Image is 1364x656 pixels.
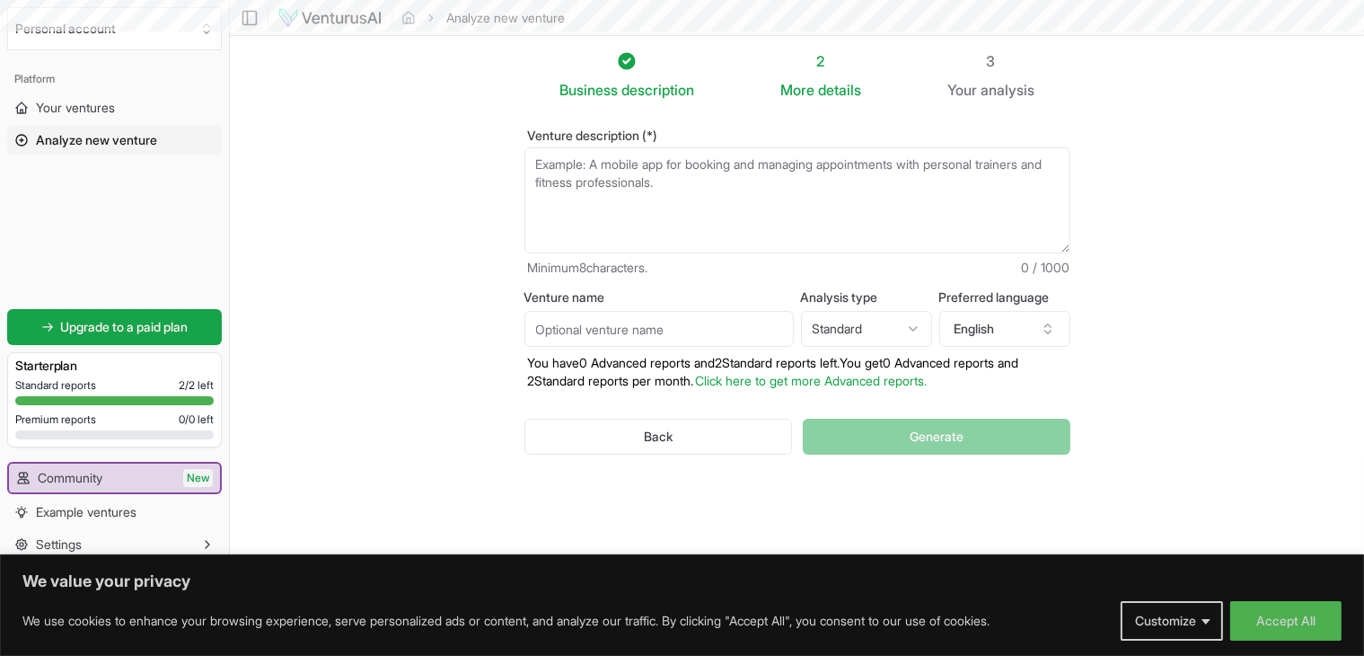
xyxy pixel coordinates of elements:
button: English [939,311,1070,347]
a: Click here to get more Advanced reports. [696,373,928,388]
span: Your ventures [36,99,115,117]
p: You have 0 Advanced reports and 2 Standard reports left. Y ou get 0 Advanced reports and 2 Standa... [524,354,1070,390]
div: 3 [947,50,1034,72]
button: Settings [7,530,222,559]
span: Analyze new venture [36,131,157,149]
span: 2 / 2 left [179,378,214,393]
div: Platform [7,65,222,93]
span: New [183,469,213,487]
h3: Starter plan [15,357,214,375]
button: Back [524,419,793,455]
span: Premium reports [15,412,96,427]
a: Upgrade to a paid plan [7,309,222,345]
input: Optional venture name [524,311,794,347]
span: Community [38,469,102,487]
p: We value your privacy [22,571,1342,592]
span: Standard reports [15,378,96,393]
span: details [818,81,861,99]
span: Your [947,79,977,101]
a: Your ventures [7,93,222,122]
div: 2 [780,50,861,72]
span: More [780,79,814,101]
label: Analysis type [801,291,932,304]
span: description [621,81,694,99]
label: Venture name [524,291,794,304]
button: Accept All [1230,601,1342,641]
a: CommunityNew [9,464,220,492]
span: 0 / 0 left [179,412,214,427]
span: Upgrade to a paid plan [61,318,189,336]
span: analysis [981,81,1034,99]
span: Settings [36,536,82,554]
label: Preferred language [939,291,1070,304]
a: Example ventures [7,498,222,527]
span: Business [559,79,618,101]
p: We use cookies to enhance your browsing experience, serve personalized ads or content, and analyz... [22,610,990,632]
label: Venture description (*) [524,129,1070,142]
span: Minimum 8 characters. [528,259,648,277]
button: Customize [1121,601,1223,641]
span: Example ventures [36,503,136,521]
a: Analyze new venture [7,126,222,155]
span: 0 / 1000 [1022,259,1070,277]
